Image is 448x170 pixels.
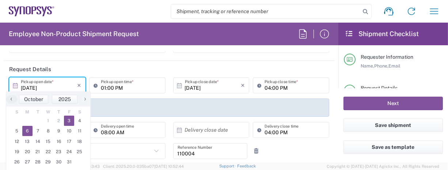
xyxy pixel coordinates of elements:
[43,147,54,157] span: 22
[22,147,33,157] span: 20
[53,116,64,126] span: 2
[12,136,22,147] span: 12
[9,30,139,38] h2: Employee Non-Product Shipment Request
[64,147,75,157] span: 24
[22,126,33,136] span: 6
[74,108,85,116] th: weekday
[345,30,419,38] h2: Shipment Checklist
[103,164,184,169] span: Client: 2025.20.0-035ba07
[237,164,256,168] a: Feedback
[43,108,54,116] th: weekday
[52,95,77,104] button: 2025
[219,164,238,168] a: Support
[53,108,64,116] th: weekday
[241,80,245,91] i: ×
[12,157,22,167] span: 26
[53,126,64,136] span: 9
[33,147,43,157] span: 21
[43,126,54,136] span: 8
[6,95,17,104] button: ‹
[388,63,400,69] span: Email
[53,157,64,167] span: 30
[22,136,33,147] span: 13
[74,136,85,147] span: 18
[77,80,81,91] i: ×
[64,108,75,116] th: weekday
[43,136,54,147] span: 15
[6,94,17,103] span: ‹
[9,66,51,73] h2: Request Details
[74,126,85,136] span: 11
[327,163,439,170] span: Copyright © [DATE]-[DATE] Agistix Inc., All Rights Reserved
[251,146,261,156] a: Remove Reference
[64,126,75,136] span: 10
[12,108,22,116] th: weekday
[58,96,71,102] span: 2025
[53,147,64,157] span: 23
[12,126,22,136] span: 5
[33,136,43,147] span: 14
[343,140,443,154] button: Save as template
[43,157,54,167] span: 29
[80,94,91,103] span: ›
[343,119,443,132] button: Save shipment
[64,116,75,126] span: 3
[154,164,184,169] span: [DATE] 10:52:44
[343,97,443,110] button: Next
[24,96,43,102] span: October
[64,157,75,167] span: 31
[74,147,85,157] span: 25
[74,116,85,126] span: 4
[361,63,374,69] span: Name,
[12,147,22,157] span: 19
[171,4,360,18] input: Shipment, tracking or reference number
[33,108,43,116] th: weekday
[374,63,388,69] span: Phone,
[33,126,43,136] span: 7
[79,95,90,104] button: ›
[22,157,33,167] span: 27
[43,116,54,126] span: 1
[361,54,413,60] span: Requester Information
[64,136,75,147] span: 17
[22,108,33,116] th: weekday
[6,95,90,104] bs-datepicker-navigation-view: ​ ​ ​
[361,85,398,91] span: Request Details
[33,157,43,167] span: 28
[19,95,48,104] button: October
[53,136,64,147] span: 16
